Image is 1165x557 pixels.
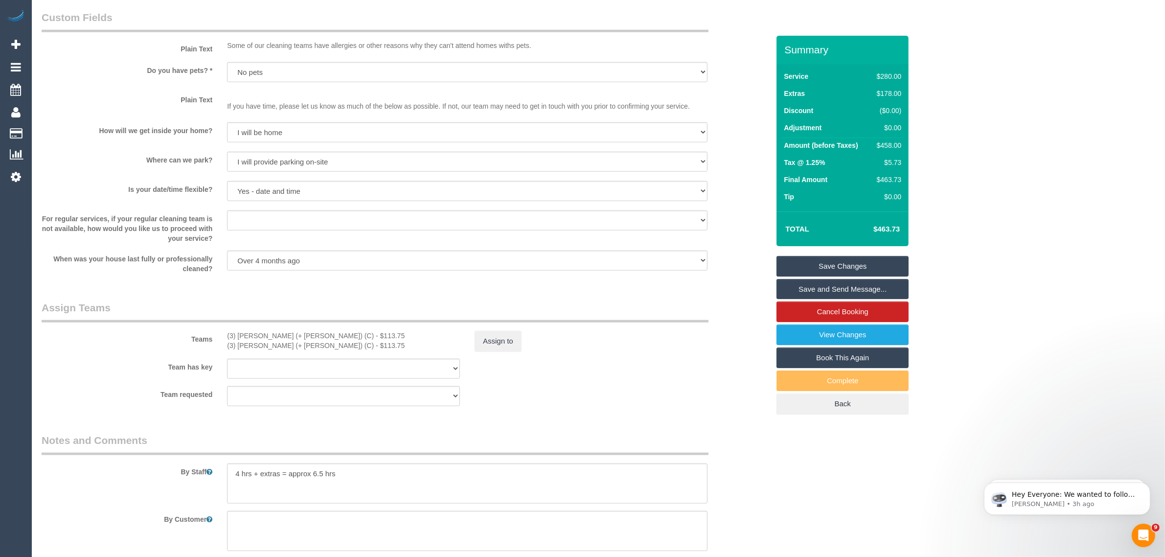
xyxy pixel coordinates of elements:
[777,256,909,277] a: Save Changes
[42,433,708,455] legend: Notes and Comments
[42,301,708,323] legend: Assign Teams
[873,123,901,133] div: $0.00
[873,175,901,185] div: $463.73
[873,89,901,98] div: $178.00
[227,331,460,341] div: 3.25 hours x $35.00/hour
[6,10,25,23] img: Automaid Logo
[784,71,808,81] label: Service
[844,225,900,233] h4: $463.73
[34,511,220,524] label: By Customer
[34,122,220,136] label: How will we get inside your home?
[227,341,460,350] div: 3.25 hours x $35.00/hour
[777,302,909,322] a: Cancel Booking
[34,464,220,477] label: By Staff
[227,92,708,111] p: If you have time, please let us know as much of the below as possible. If not, our team may need ...
[777,279,909,300] a: Save and Send Message...
[34,251,220,274] label: When was your house last fully or professionally cleaned?
[34,41,220,54] label: Plain Text
[873,106,901,116] div: ($0.00)
[475,331,522,351] button: Assign to
[873,192,901,202] div: $0.00
[34,181,220,194] label: Is your date/time flexible?
[969,462,1165,531] iframe: Intercom notifications message
[227,41,708,50] p: Some of our cleaning teams have allergies or other reasons why they can't attend homes withs pets.
[784,158,825,167] label: Tax @ 1.25%
[34,92,220,105] label: Plain Text
[784,175,827,185] label: Final Amount
[43,28,167,134] span: Hey Everyone: We wanted to follow up and let you know we have been closely monitoring the account...
[873,158,901,167] div: $5.73
[34,359,220,372] label: Team has key
[777,394,909,414] a: Back
[873,71,901,81] div: $280.00
[777,348,909,368] a: Book This Again
[1132,524,1155,547] iframe: Intercom live chat
[34,386,220,399] label: Team requested
[784,123,822,133] label: Adjustment
[34,331,220,344] label: Teams
[42,10,708,32] legend: Custom Fields
[777,325,909,345] a: View Changes
[784,140,858,150] label: Amount (before Taxes)
[784,106,813,116] label: Discount
[784,44,904,55] h3: Summary
[1152,524,1160,532] span: 9
[784,89,805,98] label: Extras
[785,225,809,233] strong: Total
[34,62,220,75] label: Do you have pets? *
[43,38,169,46] p: Message from Ellie, sent 3h ago
[873,140,901,150] div: $458.00
[34,210,220,243] label: For regular services, if your regular cleaning team is not available, how would you like us to pr...
[34,152,220,165] label: Where can we park?
[784,192,794,202] label: Tip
